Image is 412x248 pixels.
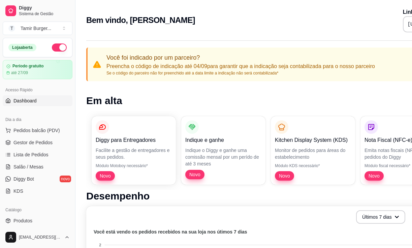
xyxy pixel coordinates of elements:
div: Tamir Burger ... [21,25,51,32]
div: Catálogo [3,205,72,215]
span: Lista de Pedidos [13,151,49,158]
article: até 27/09 [11,70,28,75]
a: Produtos [3,215,72,226]
p: Módulo Motoboy necessário* [96,163,172,168]
span: Novo [97,173,114,179]
h2: Bem vindo, [PERSON_NAME] [86,15,195,26]
p: Facilite a gestão de entregadores e seus pedidos. [96,147,172,160]
span: Diggy Bot [13,176,34,182]
span: Salão / Mesas [13,163,43,170]
p: Módulo KDS necessário* [275,163,351,168]
p: Diggy para Entregadores [96,136,172,144]
span: Diggy [19,5,70,11]
a: Dashboard [3,95,72,106]
span: Produtos [13,217,32,224]
a: Diggy Botnovo [3,174,72,184]
button: Select a team [3,22,72,35]
p: Monitor de pedidos para áreas do estabelecimento [275,147,351,160]
button: Diggy para EntregadoresFacilite a gestão de entregadores e seus pedidos.Módulo Motoboy necessário... [92,116,176,185]
p: Indique e ganhe [185,136,261,144]
span: Gestor de Pedidos [13,139,53,146]
span: Pedidos balcão (PDV) [13,127,60,134]
span: Sistema de Gestão [19,11,70,17]
button: Kitchen Display System (KDS)Monitor de pedidos para áreas do estabelecimentoMódulo KDS necessário... [271,116,355,185]
span: Dashboard [13,97,37,104]
a: DiggySistema de Gestão [3,3,72,19]
a: Gestor de Pedidos [3,137,72,148]
span: [EMAIL_ADDRESS][DOMAIN_NAME] [19,235,62,240]
div: Acesso Rápido [3,85,72,95]
p: Preencha o código de indicação até 04/09 para garantir que a indicação seja contabilizada para o ... [106,62,375,70]
a: Período gratuitoaté 27/09 [3,60,72,79]
a: Lista de Pedidos [3,149,72,160]
a: Salão / Mesas [3,161,72,172]
button: Indique e ganheIndique o Diggy e ganhe uma comissão mensal por um perído de até 3 mesesNovo [181,116,265,185]
p: Indique o Diggy e ganhe uma comissão mensal por um perído de até 3 meses [185,147,261,167]
button: Pedidos balcão (PDV) [3,125,72,136]
text: Você está vendo os pedidos recebidos na sua loja nos útimos 7 dias [94,229,247,235]
span: Novo [276,173,293,179]
span: KDS [13,188,23,194]
a: KDS [3,186,72,196]
div: Dia a dia [3,114,72,125]
span: T [8,25,15,32]
button: [EMAIL_ADDRESS][DOMAIN_NAME] [3,229,72,245]
div: Loja aberta [8,44,36,51]
span: Novo [187,171,203,178]
button: Alterar Status [52,43,67,52]
button: Últimos 7 dias [356,210,405,224]
p: Você foi indicado por um parceiro? [106,53,375,62]
p: Se o código do parceiro não for preenchido até a data limite a indicação não será contabilizada* [106,70,375,76]
span: Novo [366,173,382,179]
tspan: 2 [99,243,101,247]
article: Período gratuito [12,64,44,69]
p: Kitchen Display System (KDS) [275,136,351,144]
